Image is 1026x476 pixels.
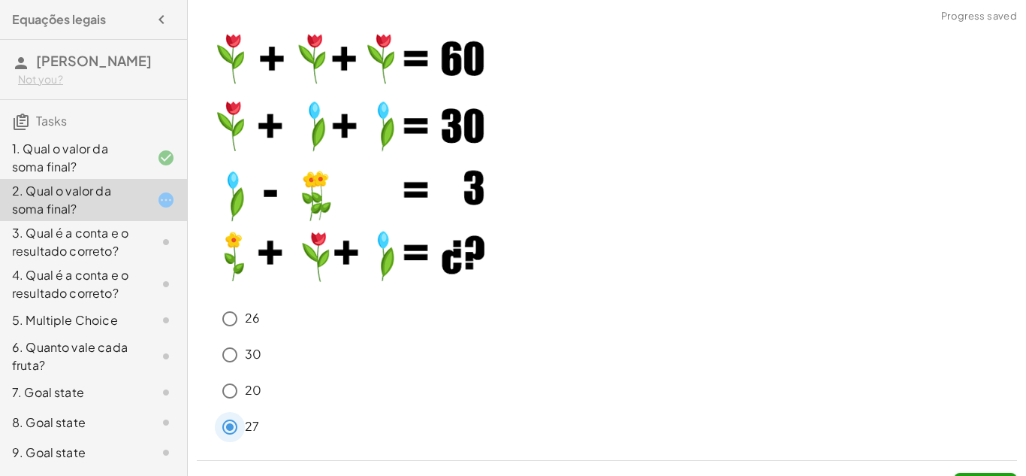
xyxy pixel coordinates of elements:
[245,310,260,327] p: 26
[18,72,175,87] div: Not you?
[157,414,175,432] i: Task not started.
[157,191,175,209] i: Task started.
[157,311,175,329] i: Task not started.
[36,113,67,129] span: Tasks
[12,224,133,260] div: 3. Qual é a conta e o resultado correto?
[245,418,259,435] p: 27
[12,444,133,462] div: 9. Goal state
[12,140,133,176] div: 1. Qual o valor da soma final?
[12,338,133,374] div: 6. Quanto vale cada fruta?
[157,384,175,402] i: Task not started.
[245,382,261,399] p: 20
[12,384,133,402] div: 7. Goal state
[245,346,261,363] p: 30
[12,11,106,29] h4: Equações legais
[157,233,175,251] i: Task not started.
[941,9,1017,24] span: Progress saved
[197,9,497,293] img: 32f636ca60e56528fca4b2f9033730e8d1ae4b87d4d0dec2870615153f14b597.png
[12,414,133,432] div: 8. Goal state
[157,275,175,293] i: Task not started.
[157,444,175,462] i: Task not started.
[12,266,133,302] div: 4. Qual é a conta e o resultado correto?
[157,347,175,365] i: Task not started.
[157,149,175,167] i: Task finished and correct.
[12,311,133,329] div: 5. Multiple Choice
[12,182,133,218] div: 2. Qual o valor da soma final?
[36,52,152,69] span: [PERSON_NAME]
